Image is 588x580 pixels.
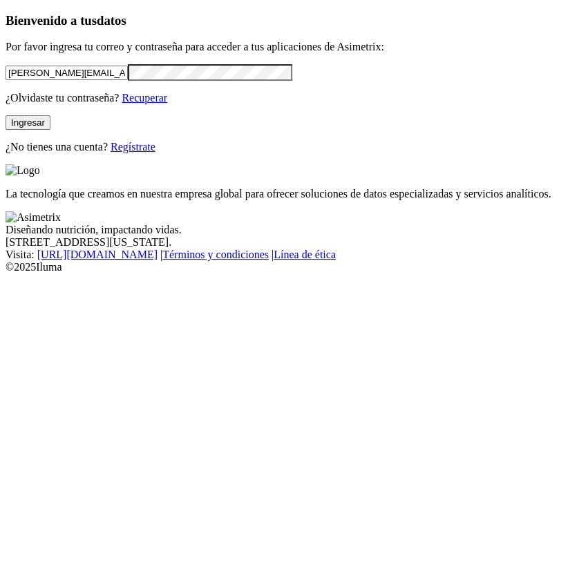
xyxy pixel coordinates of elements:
[6,41,582,53] p: Por favor ingresa tu correo y contraseña para acceder a tus aplicaciones de Asimetrix:
[6,164,40,177] img: Logo
[97,13,126,28] span: datos
[6,261,582,273] div: © 2025 Iluma
[6,188,582,200] p: La tecnología que creamos en nuestra empresa global para ofrecer soluciones de datos especializad...
[37,249,158,260] a: [URL][DOMAIN_NAME]
[162,249,269,260] a: Términos y condiciones
[274,249,336,260] a: Línea de ética
[6,115,50,130] button: Ingresar
[6,92,582,104] p: ¿Olvidaste tu contraseña?
[6,236,582,249] div: [STREET_ADDRESS][US_STATE].
[6,141,582,153] p: ¿No tienes una cuenta?
[6,224,582,236] div: Diseñando nutrición, impactando vidas.
[111,141,155,153] a: Regístrate
[6,249,582,261] div: Visita : | |
[122,92,167,104] a: Recuperar
[6,211,61,224] img: Asimetrix
[6,13,582,28] h3: Bienvenido a tus
[6,66,128,80] input: Tu correo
